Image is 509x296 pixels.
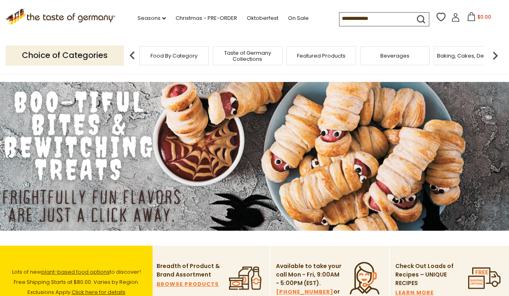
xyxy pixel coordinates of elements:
a: Featured Products [297,53,346,59]
a: BROWSE PRODUCTS [157,280,219,289]
button: $0.00 [462,12,496,24]
a: Click here for details [72,288,125,296]
a: Beverages [380,53,409,59]
img: previous arrow [124,47,140,64]
p: Breadth of Product & Brand Assortment [157,262,223,279]
a: Oktoberfest [247,14,278,23]
a: Seasons [138,14,166,23]
a: Christmas - PRE-ORDER [176,14,237,23]
a: plant-based food options [41,268,110,276]
a: Taste of Germany Collections [215,50,280,62]
a: On Sale [288,14,309,23]
span: $0.00 [477,13,491,20]
a: Baking, Cakes, Desserts [437,53,500,59]
span: Lots of new to discover! Free Shipping Starts at $80.00. Varies by Region. Exclusions Apply. [12,268,141,296]
img: next arrow [487,47,503,64]
p: Check Out Loads of Recipes – UNIQUE RECIPES [395,262,454,287]
a: Food By Category [151,53,197,59]
p: Choice of Categories [6,45,124,65]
